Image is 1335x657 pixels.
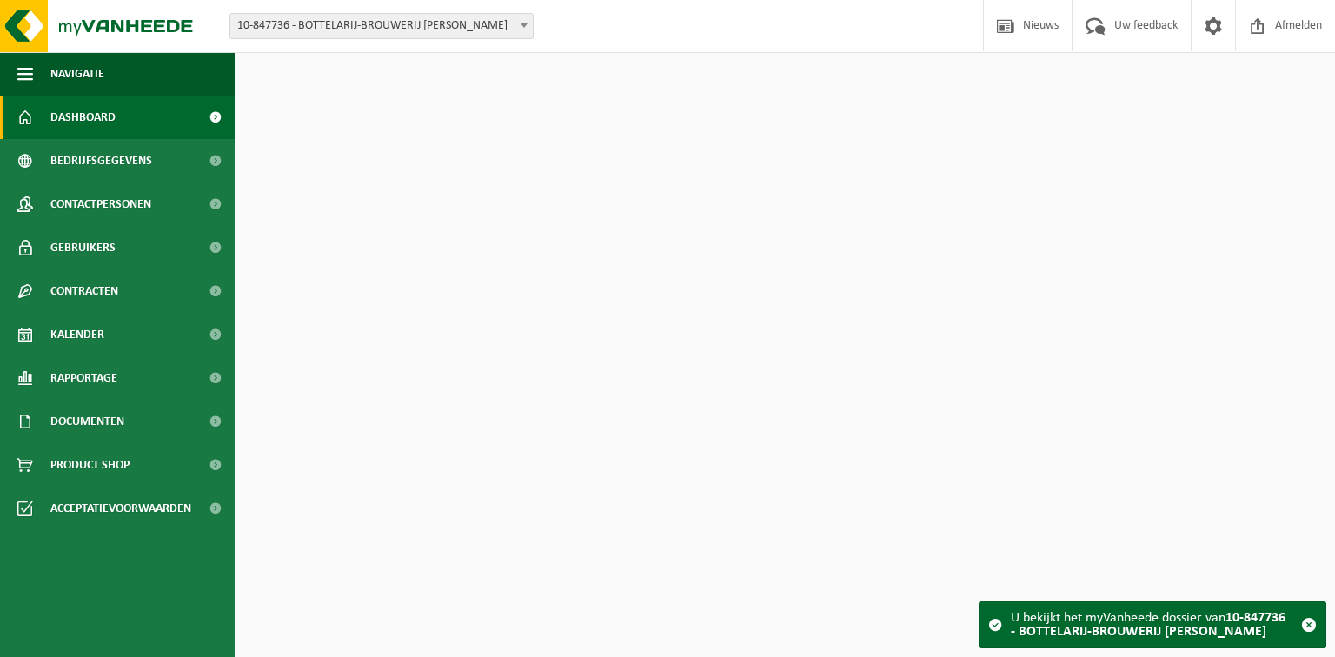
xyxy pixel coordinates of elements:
span: Contracten [50,269,118,313]
span: Acceptatievoorwaarden [50,487,191,530]
div: U bekijkt het myVanheede dossier van [1011,602,1292,647]
span: Gebruikers [50,226,116,269]
span: Kalender [50,313,104,356]
span: 10-847736 - BOTTELARIJ-BROUWERIJ OMER VAN DER GHINSTE - BELLEGEM [230,14,533,38]
span: Contactpersonen [50,182,151,226]
span: Navigatie [50,52,104,96]
span: Rapportage [50,356,117,400]
iframe: chat widget [9,619,290,657]
span: 10-847736 - BOTTELARIJ-BROUWERIJ OMER VAN DER GHINSTE - BELLEGEM [229,13,534,39]
span: Bedrijfsgegevens [50,139,152,182]
strong: 10-847736 - BOTTELARIJ-BROUWERIJ [PERSON_NAME] [1011,611,1285,639]
span: Dashboard [50,96,116,139]
span: Documenten [50,400,124,443]
span: Product Shop [50,443,130,487]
